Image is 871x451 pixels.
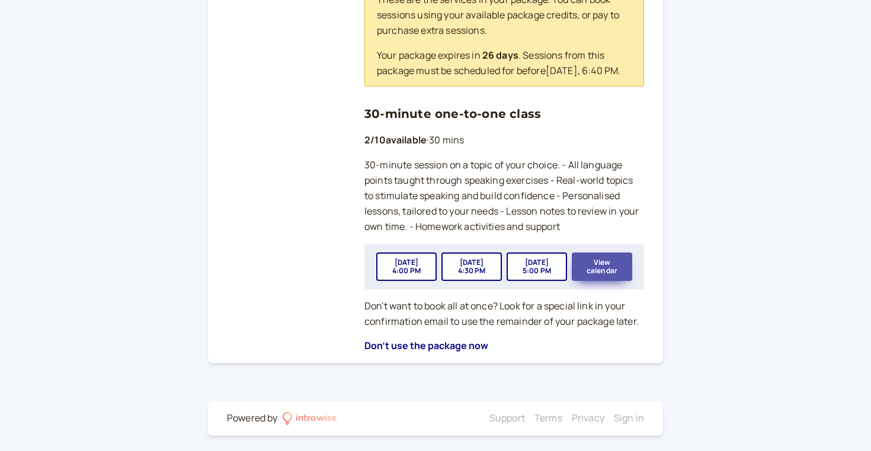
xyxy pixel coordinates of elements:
h3: 30-minute one-to-one class [364,104,644,123]
p: 30 mins [364,133,644,148]
a: Support [489,411,525,424]
div: Powered by [227,411,278,426]
p: Your package expires in . Sessions from this package must be scheduled for before [DATE] , 6:40 PM . [377,48,632,79]
b: 26 days [482,49,518,62]
div: introwise [296,411,337,426]
a: Sign in [614,411,644,424]
button: View calendar [572,252,632,281]
button: [DATE]5:00 PM [507,252,567,281]
a: Terms [534,411,562,424]
span: · [427,133,429,146]
p: 30-minute session on a topic of your choice. - All language points taught through speaking exerci... [364,158,644,235]
p: Don't want to book all at once? Look for a special link in your confirmation email to use the rem... [364,299,644,330]
button: Don't use the package now [364,340,488,351]
button: [DATE]4:30 PM [441,252,502,281]
a: Privacy [572,411,604,424]
button: [DATE]4:00 PM [376,252,437,281]
a: introwise [283,411,338,426]
b: 2 / 10 available [364,133,427,146]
